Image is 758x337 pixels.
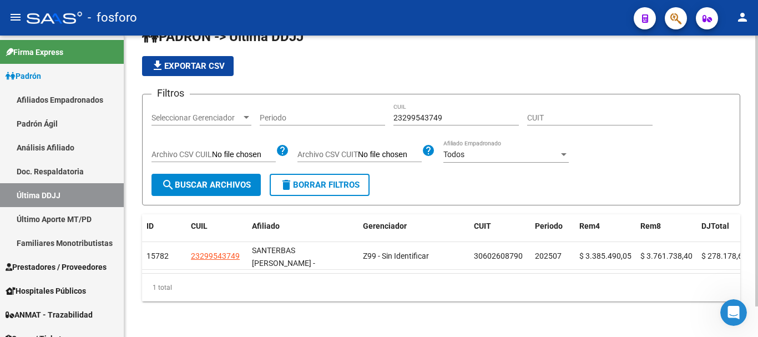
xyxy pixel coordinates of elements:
span: Rem8 [640,222,661,230]
div: 30602608790 [474,250,523,263]
div: 1 total [142,274,740,301]
button: Borrar Filtros [270,174,370,196]
span: Buscar Archivos [161,180,251,190]
mat-icon: search [161,178,175,192]
mat-icon: help [422,144,435,157]
datatable-header-cell: Rem4 [575,214,636,238]
datatable-header-cell: Gerenciador [358,214,469,238]
span: Gerenciador [363,222,407,230]
span: Padrón [6,70,41,82]
span: CUIT [474,222,491,230]
mat-icon: menu [9,11,22,24]
datatable-header-cell: ID [142,214,186,238]
span: Todos [443,150,464,159]
span: Exportar CSV [151,61,225,71]
span: Z99 - Sin Identificar [363,252,429,260]
span: Afiliado [252,222,280,230]
mat-icon: file_download [151,59,164,72]
div: $ 3.385.490,05 [579,250,631,263]
span: ANMAT - Trazabilidad [6,309,93,321]
span: Firma Express [6,46,63,58]
span: SANTERBAS [PERSON_NAME] - [252,246,315,268]
div: $ 278.178,65 [701,250,754,263]
datatable-header-cell: DJTotal [697,214,758,238]
div: $ 3.761.738,40 [640,250,693,263]
span: Seleccionar Gerenciador [151,113,241,123]
iframe: Intercom live chat [720,299,747,326]
span: ID [146,222,154,230]
mat-icon: person [736,11,749,24]
span: Archivo CSV CUIL [151,150,212,159]
input: Archivo CSV CUIT [358,150,422,160]
span: Hospitales Públicos [6,285,86,297]
input: Archivo CSV CUIL [212,150,276,160]
span: 202507 [535,252,562,260]
span: CUIL [191,222,208,230]
h3: Filtros [151,85,190,101]
span: Rem4 [579,222,600,230]
mat-icon: delete [280,178,293,192]
datatable-header-cell: Periodo [530,214,575,238]
span: Periodo [535,222,563,230]
span: 15782 [146,252,169,260]
span: Prestadores / Proveedores [6,261,107,273]
span: Archivo CSV CUIT [297,150,358,159]
mat-icon: help [276,144,289,157]
span: Borrar Filtros [280,180,360,190]
span: PADRON -> Ultima DDJJ [142,29,304,44]
button: Exportar CSV [142,56,234,76]
datatable-header-cell: Afiliado [247,214,358,238]
datatable-header-cell: CUIT [469,214,530,238]
datatable-header-cell: Rem8 [636,214,697,238]
span: 23299543749 [191,252,240,260]
datatable-header-cell: CUIL [186,214,247,238]
button: Buscar Archivos [151,174,261,196]
span: DJTotal [701,222,729,230]
span: - fosforo [88,6,137,30]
